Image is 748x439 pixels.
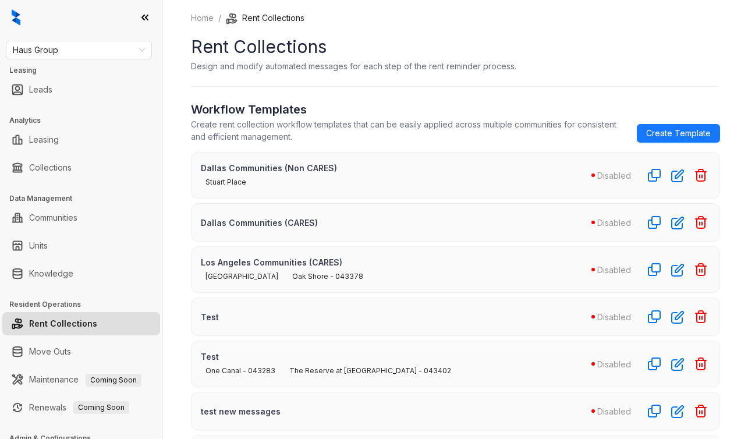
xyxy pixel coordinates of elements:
p: Dallas Communities (Non CARES) [201,162,591,174]
span: [GEOGRAPHIC_DATA] [201,270,283,283]
p: Disabled [597,264,631,276]
span: Coming Soon [73,401,129,414]
a: Move Outs [29,340,71,363]
h3: Leasing [9,65,162,76]
span: One Canal - 043283 [201,364,280,377]
h3: Data Management [9,193,162,204]
a: Leasing [29,128,59,151]
p: Disabled [597,311,631,323]
img: logo [12,9,20,26]
li: Maintenance [2,368,160,391]
a: RenewalsComing Soon [29,396,129,419]
span: Stuart Place [201,176,251,189]
a: Rent Collections [29,312,97,335]
span: Oak Shore - 043378 [288,270,368,283]
p: Disabled [597,405,631,417]
p: Design and modify automated messages for each step of the rent reminder process. [191,60,516,72]
a: Leads [29,78,52,101]
span: The Reserve at [GEOGRAPHIC_DATA] - 043402 [285,364,456,377]
h1: Rent Collections [191,34,720,60]
a: Units [29,234,48,257]
p: Test [201,351,591,363]
a: Communities [29,206,77,229]
p: Los Angeles Communities (CARES) [201,256,591,268]
li: Rent Collections [226,12,304,24]
li: Renewals [2,396,160,419]
li: / [218,12,221,24]
a: Home [189,12,216,24]
a: Create Template [637,124,720,143]
h3: Analytics [9,115,162,126]
li: Units [2,234,160,257]
li: Communities [2,206,160,229]
h3: Resident Operations [9,299,162,310]
li: Rent Collections [2,312,160,335]
p: Dallas Communities (CARES) [201,217,591,229]
li: Leads [2,78,160,101]
h2: Workflow Templates [191,101,628,118]
li: Collections [2,156,160,179]
p: Test [201,311,591,323]
a: Knowledge [29,262,73,285]
p: test new messages [201,405,591,417]
span: Create Template [646,127,711,140]
a: Collections [29,156,72,179]
p: Create rent collection workflow templates that can be easily applied across multiple communities ... [191,118,628,143]
span: Haus Group [13,41,145,59]
li: Knowledge [2,262,160,285]
span: Coming Soon [86,374,141,387]
p: Disabled [597,169,631,182]
li: Leasing [2,128,160,151]
p: Disabled [597,217,631,229]
p: Disabled [597,358,631,370]
li: Move Outs [2,340,160,363]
